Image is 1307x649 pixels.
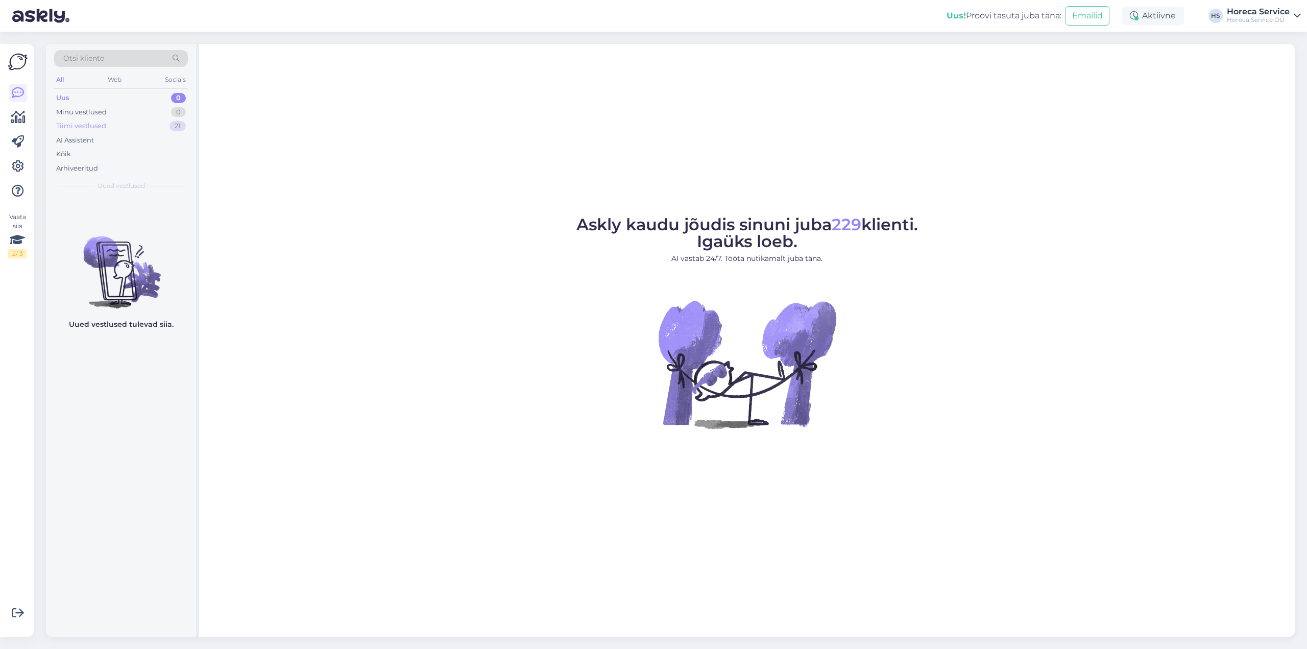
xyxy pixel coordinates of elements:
[56,107,107,117] div: Minu vestlused
[832,214,861,234] span: 229
[56,149,71,159] div: Kõik
[947,10,1061,22] div: Proovi tasuta juba täna:
[98,181,145,190] span: Uued vestlused
[56,93,69,103] div: Uus
[63,53,104,64] span: Otsi kliente
[576,253,918,264] p: AI vastab 24/7. Tööta nutikamalt juba täna.
[8,249,27,258] div: 2 / 3
[1066,6,1109,26] button: Emailid
[56,135,94,146] div: AI Assistent
[54,73,66,86] div: All
[576,214,918,251] span: Askly kaudu jõudis sinuni juba klienti. Igaüks loeb.
[8,52,28,71] img: Askly Logo
[106,73,124,86] div: Web
[947,11,966,20] b: Uus!
[171,107,186,117] div: 0
[171,93,186,103] div: 0
[56,121,106,131] div: Tiimi vestlused
[655,272,839,456] img: No Chat active
[46,218,196,310] img: No chats
[163,73,188,86] div: Socials
[170,121,186,131] div: 21
[8,212,27,258] div: Vaata siia
[56,163,98,174] div: Arhiveeritud
[69,319,174,330] p: Uued vestlused tulevad siia.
